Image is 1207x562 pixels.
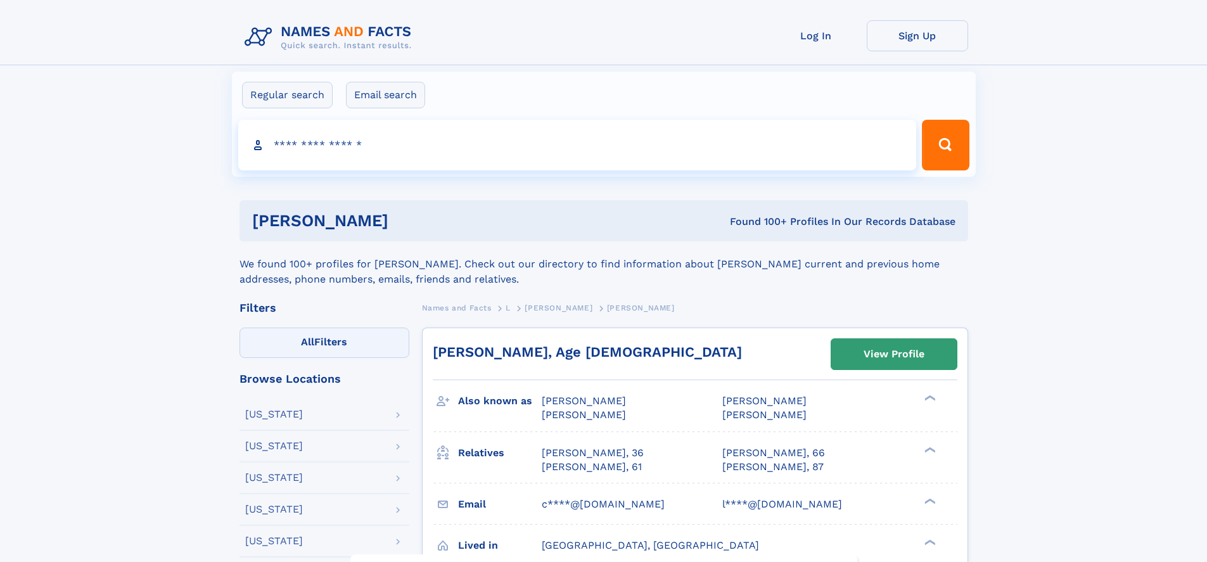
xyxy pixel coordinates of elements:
[245,504,303,514] div: [US_STATE]
[301,336,314,348] span: All
[245,536,303,546] div: [US_STATE]
[242,82,333,108] label: Regular search
[239,20,422,54] img: Logo Names and Facts
[921,394,936,402] div: ❯
[922,120,969,170] button: Search Button
[921,497,936,505] div: ❯
[542,395,626,407] span: [PERSON_NAME]
[252,213,559,229] h1: [PERSON_NAME]
[458,535,542,556] h3: Lived in
[921,445,936,454] div: ❯
[239,373,409,385] div: Browse Locations
[765,20,867,51] a: Log In
[864,340,924,369] div: View Profile
[607,303,675,312] span: [PERSON_NAME]
[921,538,936,546] div: ❯
[458,442,542,464] h3: Relatives
[245,441,303,451] div: [US_STATE]
[559,215,955,229] div: Found 100+ Profiles In Our Records Database
[245,409,303,419] div: [US_STATE]
[525,303,592,312] span: [PERSON_NAME]
[542,539,759,551] span: [GEOGRAPHIC_DATA], [GEOGRAPHIC_DATA]
[831,339,957,369] a: View Profile
[525,300,592,316] a: [PERSON_NAME]
[422,300,492,316] a: Names and Facts
[542,460,642,474] a: [PERSON_NAME], 61
[542,446,644,460] a: [PERSON_NAME], 36
[238,120,917,170] input: search input
[239,328,409,358] label: Filters
[245,473,303,483] div: [US_STATE]
[458,390,542,412] h3: Also known as
[506,300,511,316] a: L
[458,494,542,515] h3: Email
[867,20,968,51] a: Sign Up
[542,409,626,421] span: [PERSON_NAME]
[722,395,807,407] span: [PERSON_NAME]
[722,460,824,474] a: [PERSON_NAME], 87
[722,409,807,421] span: [PERSON_NAME]
[433,344,742,360] a: [PERSON_NAME], Age [DEMOGRAPHIC_DATA]
[346,82,425,108] label: Email search
[239,302,409,314] div: Filters
[506,303,511,312] span: L
[722,446,825,460] a: [PERSON_NAME], 66
[239,241,968,287] div: We found 100+ profiles for [PERSON_NAME]. Check out our directory to find information about [PERS...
